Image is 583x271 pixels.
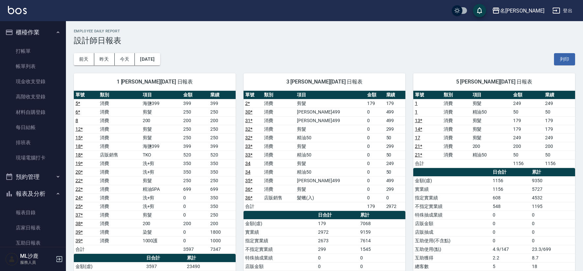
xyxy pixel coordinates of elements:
td: 50 [543,151,575,159]
td: 249 [385,159,405,168]
td: 699 [182,185,209,193]
td: 剪髮 [141,108,182,116]
td: 消費 [98,236,141,245]
td: 消費 [98,159,141,168]
a: 材料自購登錄 [3,105,63,120]
td: 精油50 [295,133,365,142]
td: 0 [491,211,531,219]
td: 548 [491,202,531,211]
button: 列印 [554,53,575,65]
td: 消費 [442,99,471,108]
a: 高階收支登錄 [3,89,63,104]
td: 250 [209,211,236,219]
th: 日合計 [491,168,531,177]
td: 0 [316,254,358,262]
td: 消費 [262,176,295,185]
td: 不指定實業績 [244,245,316,254]
a: 排班表 [3,135,63,150]
td: 洗+剪 [141,159,182,168]
td: 9350 [530,176,575,185]
th: 類別 [262,91,295,99]
td: 金額(虛) [74,262,145,271]
td: 350 [209,193,236,202]
td: 1195 [530,202,575,211]
td: [PERSON_NAME]499 [295,116,365,125]
td: 0 [365,176,385,185]
td: 0 [491,219,531,228]
span: 5 [PERSON_NAME][DATE] 日報表 [421,79,567,85]
td: 不指定實業績 [413,202,491,211]
td: [PERSON_NAME]499 [295,108,365,116]
td: 特殊抽成業績 [244,254,316,262]
span: 3 [PERSON_NAME][DATE] 日報表 [251,79,397,85]
td: 消費 [98,176,141,185]
th: 金額 [182,91,209,99]
th: 日合計 [316,211,358,220]
td: 2972 [385,202,405,211]
td: 消費 [98,108,141,116]
td: 0 [182,202,209,211]
td: 3597 [182,245,209,254]
img: Person [5,253,18,266]
td: 洗+剪 [141,168,182,176]
td: 0 [316,262,358,271]
td: TKO [141,151,182,159]
td: 剪髮 [471,116,512,125]
td: 299 [385,185,405,193]
td: 249 [543,99,575,108]
td: 7614 [359,236,405,245]
h2: Employee Daily Report [74,29,575,33]
td: 特殊抽成業績 [413,211,491,219]
td: 1156 [491,176,531,185]
td: 0 [530,219,575,228]
td: 消費 [98,116,141,125]
td: 消費 [262,108,295,116]
th: 單號 [413,91,442,99]
div: 名[PERSON_NAME] [500,7,544,15]
td: 200 [182,219,209,228]
td: 7347 [209,245,236,254]
td: 4532 [530,193,575,202]
td: 0 [182,228,209,236]
td: 消費 [98,211,141,219]
td: 合計 [413,159,442,168]
th: 類別 [98,91,141,99]
td: 剪髮 [295,185,365,193]
th: 累計 [359,211,405,220]
td: 179 [385,99,405,108]
td: 299 [316,245,358,254]
td: 剪髮 [141,211,182,219]
p: 服務人員 [20,259,54,265]
td: 指定實業績 [413,193,491,202]
td: 指定實業績 [244,236,316,245]
td: 0 [365,168,385,176]
td: 剪髮 [295,159,365,168]
td: 0 [385,193,405,202]
td: 2.2 [491,254,531,262]
td: 0 [365,151,385,159]
td: 消費 [262,159,295,168]
td: 店販抽成 [413,228,491,236]
a: 34 [245,161,250,166]
td: 399 [209,99,236,108]
td: 18 [530,262,575,271]
td: 消費 [98,219,141,228]
td: 精油SPA [141,185,182,193]
td: 50 [511,151,543,159]
td: 金額(虛) [244,219,316,228]
td: 179 [543,116,575,125]
h5: ML沙鹿 [20,253,54,259]
td: 250 [182,176,209,185]
td: 消費 [98,142,141,151]
td: 剪髮 [471,133,512,142]
span: 1 [PERSON_NAME][DATE] 日報表 [82,79,228,85]
th: 累計 [185,254,236,262]
td: 金額(虛) [413,176,491,185]
td: 8.7 [530,254,575,262]
td: 9159 [359,228,405,236]
a: 店家日報表 [3,220,63,235]
td: 179 [365,202,385,211]
td: 消費 [262,99,295,108]
td: 1156 [511,159,543,168]
td: 200 [141,116,182,125]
